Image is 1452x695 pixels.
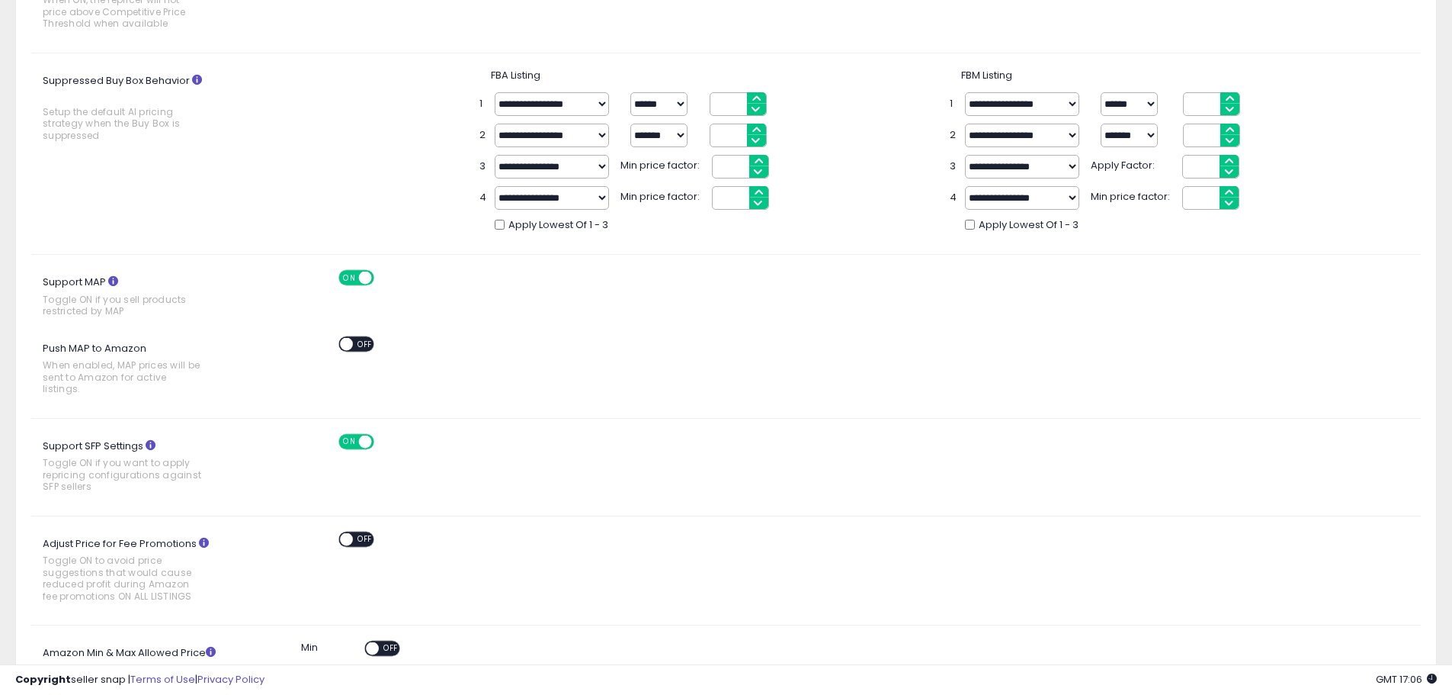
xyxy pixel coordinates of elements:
label: Adjust Price for Fee Promotions [31,532,244,610]
span: ON [340,272,359,285]
label: Support SFP Settings [31,434,244,500]
span: 1 [950,97,957,111]
span: Min price factor: [1091,186,1175,204]
label: Support MAP [31,270,244,325]
span: Apply Lowest Of 1 - 3 [508,218,608,233]
span: 3 [950,159,957,174]
label: Suppressed Buy Box Behavior [31,69,244,150]
span: Toggle ON if you sell products restricted by MAP [43,294,204,317]
span: 3 [479,159,487,174]
span: 1 [479,97,487,111]
span: OFF [353,533,377,545]
span: OFF [353,337,377,350]
span: 2 [950,128,957,143]
span: 4 [950,191,957,205]
span: Toggle ON to avoid price suggestions that would cause reduced profit during Amazon fee promotions... [43,555,204,602]
span: Setup the default AI pricing strategy when the Buy Box is suppressed [43,106,204,141]
label: Push MAP to Amazon [31,336,244,403]
a: Privacy Policy [197,672,264,687]
span: OFF [379,642,403,655]
a: Terms of Use [130,672,195,687]
span: Min price factor: [620,186,704,204]
div: seller snap | | [15,673,264,687]
span: 4 [479,191,487,205]
strong: Copyright [15,672,71,687]
span: When enabled, MAP prices will be sent to Amazon for active listings. [43,359,204,394]
label: Min [301,641,318,655]
span: FBM Listing [961,68,1012,82]
span: Apply Lowest Of 1 - 3 [979,218,1079,233]
span: Toggle ON if you want to apply repricing configurations against SFP sellers [43,457,204,492]
span: Min price factor: [620,155,704,173]
span: ON [340,435,359,448]
span: OFF [372,435,396,448]
span: FBA Listing [491,68,540,82]
span: Apply Factor: [1091,155,1175,173]
span: 2025-08-11 17:06 GMT [1376,672,1437,687]
span: 2 [479,128,487,143]
span: OFF [372,272,396,285]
